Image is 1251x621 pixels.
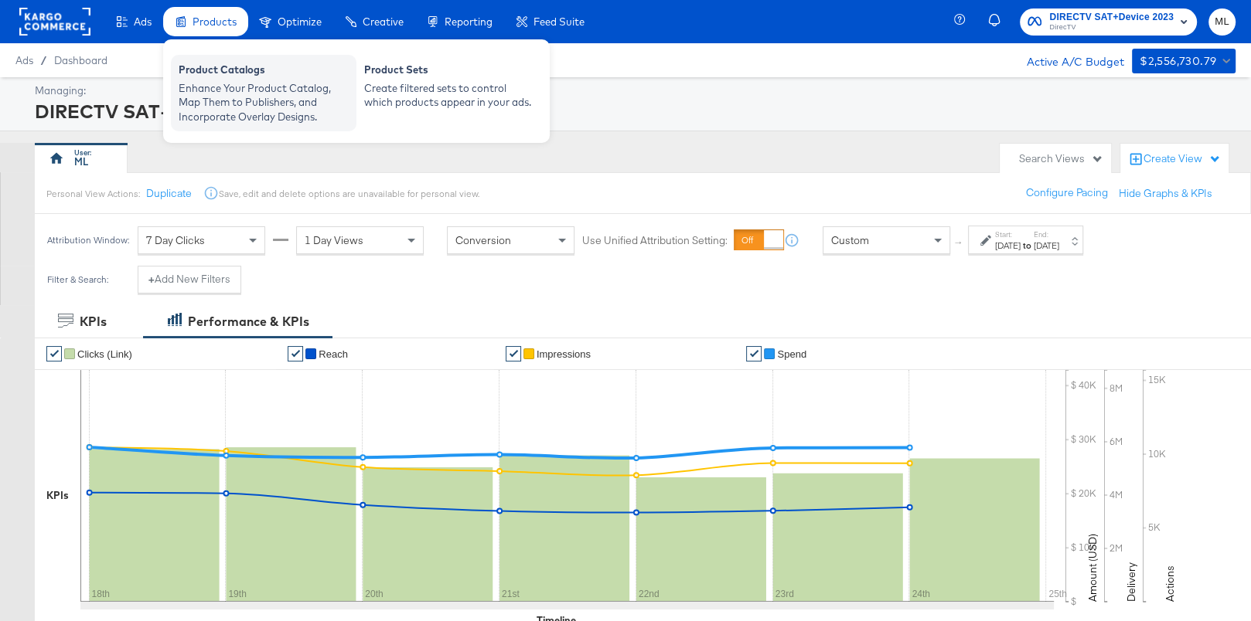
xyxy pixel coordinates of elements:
strong: to [1021,239,1034,251]
a: ✔ [288,346,303,361]
div: ML [74,154,88,169]
div: [DATE] [1034,239,1059,252]
a: Dashboard [54,54,107,66]
button: Duplicate [146,186,192,201]
div: Save, edit and delete options are unavailable for personal view. [219,188,479,200]
span: ↑ [952,240,966,246]
div: Filter & Search: [46,274,109,285]
div: Attribution Window: [46,235,130,246]
div: Create View [1144,151,1221,167]
span: Spend [777,348,806,360]
button: Hide Graphs & KPIs [1119,186,1212,201]
a: ✔ [46,346,62,361]
text: Actions [1163,565,1177,602]
span: / [33,54,54,66]
span: Conversion [455,233,511,247]
a: ✔ [506,346,521,361]
span: Ads [15,54,33,66]
span: Ads [134,15,152,28]
span: Reach [319,348,348,360]
label: End: [1034,229,1059,239]
a: ✔ [746,346,762,361]
div: KPIs [80,313,107,331]
span: DirecTV [1049,22,1174,34]
span: 7 Day Clicks [146,233,205,247]
span: Clicks (Link) [77,348,132,360]
div: Performance & KPIs [188,313,309,331]
button: DIRECTV SAT+Device 2023DirecTV [1020,8,1197,36]
button: +Add New Filters [138,266,241,294]
strong: + [148,272,155,287]
span: Feed Suite [533,15,585,28]
span: Optimize [278,15,322,28]
span: Products [193,15,237,28]
div: DIRECTV SAT+Device 2023 [35,98,1232,124]
div: Managing: [35,83,1232,98]
div: [DATE] [995,239,1021,252]
div: Search Views [1019,151,1103,166]
span: 1 Day Views [305,233,363,247]
text: Delivery [1124,562,1138,602]
button: Configure Pacing [1015,179,1119,207]
span: Reporting [445,15,493,28]
span: Impressions [537,348,591,360]
span: DIRECTV SAT+Device 2023 [1049,9,1174,25]
button: $2,556,730.79 [1132,49,1236,73]
button: ML [1208,8,1236,36]
div: Personal View Actions: [46,188,140,200]
div: Active A/C Budget [1011,49,1124,72]
label: Use Unified Attribution Setting: [582,233,728,248]
div: KPIs [46,488,69,503]
span: Custom [831,233,869,247]
text: Amount (USD) [1086,534,1099,602]
label: Start: [995,229,1021,239]
span: Creative [363,15,404,28]
span: ML [1215,13,1229,31]
div: $2,556,730.79 [1140,52,1216,71]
